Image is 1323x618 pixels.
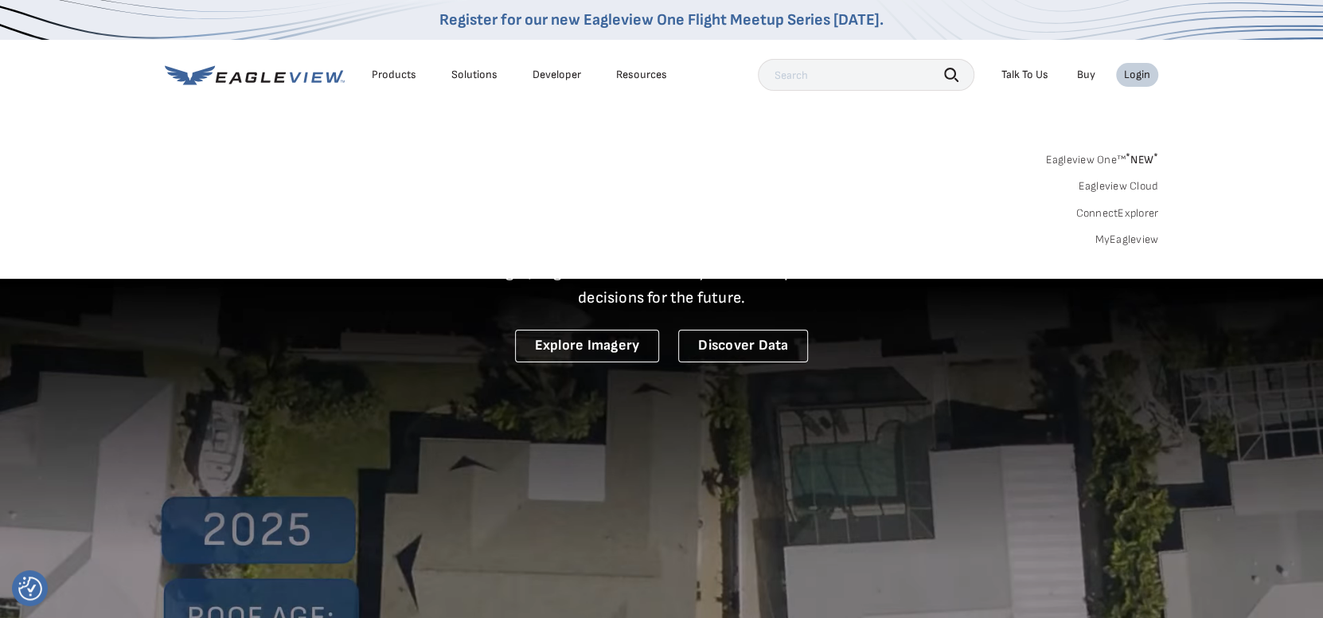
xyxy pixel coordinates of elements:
a: Buy [1077,68,1095,82]
div: Talk To Us [1001,68,1048,82]
button: Consent Preferences [18,577,42,600]
a: MyEagleview [1095,233,1158,247]
div: Products [372,68,416,82]
a: Explore Imagery [515,330,660,362]
input: Search [758,59,974,91]
div: Solutions [451,68,498,82]
div: Resources [616,68,667,82]
a: Register for our new Eagleview One Flight Meetup Series [DATE]. [439,10,884,29]
a: Eagleview Cloud [1078,179,1158,194]
a: Eagleview One™*NEW* [1045,148,1158,166]
img: Revisit consent button [18,577,42,600]
a: Developer [533,68,581,82]
div: Login [1124,68,1150,82]
a: Discover Data [678,330,808,362]
span: NEW [1126,153,1158,166]
a: ConnectExplorer [1075,206,1158,221]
